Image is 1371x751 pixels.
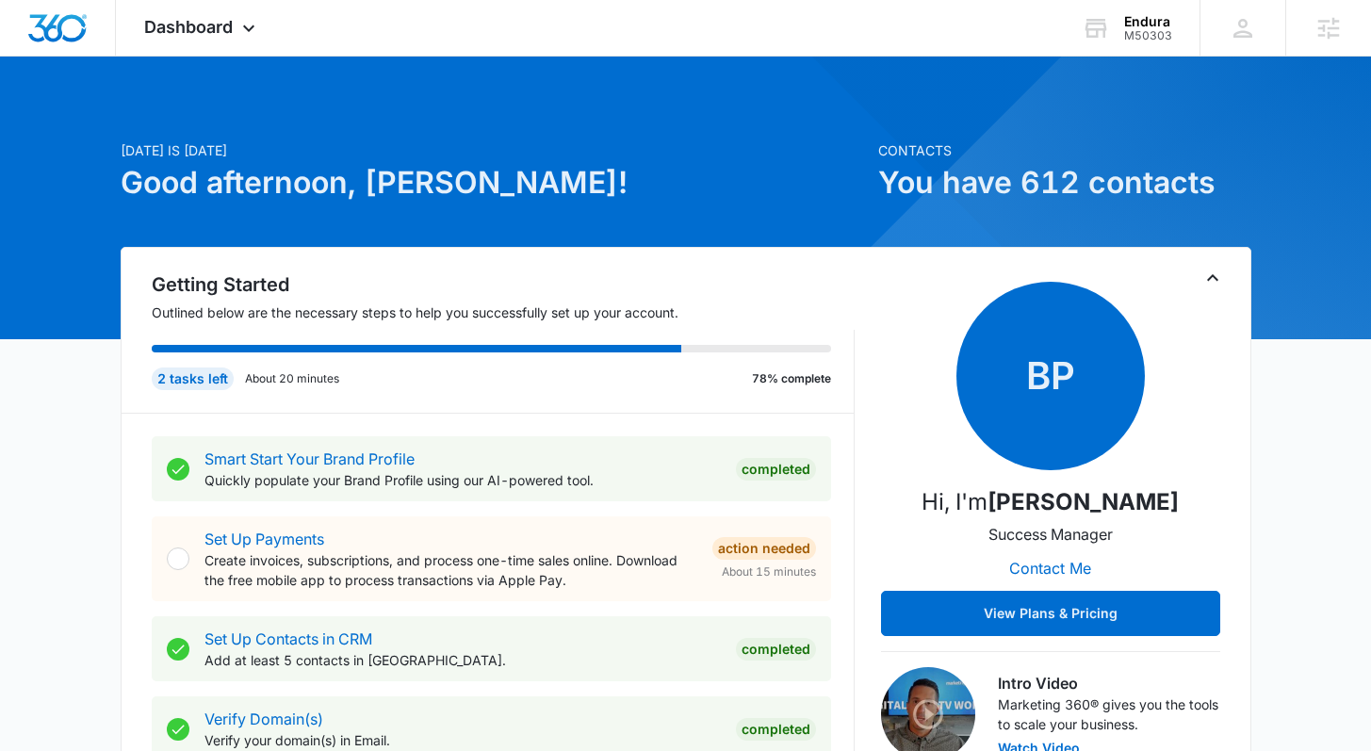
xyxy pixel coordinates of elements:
span: About 15 minutes [722,563,816,580]
button: Contact Me [990,546,1110,591]
span: BP [956,282,1145,470]
p: 78% complete [752,370,831,387]
button: View Plans & Pricing [881,591,1220,636]
strong: [PERSON_NAME] [987,488,1179,515]
p: Create invoices, subscriptions, and process one-time sales online. Download the free mobile app t... [204,550,697,590]
div: Completed [736,638,816,661]
p: Add at least 5 contacts in [GEOGRAPHIC_DATA]. [204,650,721,670]
p: Quickly populate your Brand Profile using our AI-powered tool. [204,470,721,490]
p: Success Manager [988,523,1113,546]
div: account id [1124,29,1172,42]
a: Set Up Contacts in CRM [204,629,372,648]
a: Verify Domain(s) [204,710,323,728]
h1: Good afternoon, [PERSON_NAME]! [121,160,867,205]
button: Toggle Collapse [1201,267,1224,289]
p: [DATE] is [DATE] [121,140,867,160]
a: Set Up Payments [204,530,324,548]
div: Action Needed [712,537,816,560]
p: About 20 minutes [245,370,339,387]
p: Verify your domain(s) in Email. [204,730,721,750]
div: 2 tasks left [152,367,234,390]
div: Completed [736,718,816,741]
p: Hi, I'm [922,485,1179,519]
a: Smart Start Your Brand Profile [204,449,415,468]
h2: Getting Started [152,270,855,299]
h3: Intro Video [998,672,1220,694]
h1: You have 612 contacts [878,160,1251,205]
div: Completed [736,458,816,481]
p: Contacts [878,140,1251,160]
span: Dashboard [144,17,233,37]
div: account name [1124,14,1172,29]
p: Marketing 360® gives you the tools to scale your business. [998,694,1220,734]
p: Outlined below are the necessary steps to help you successfully set up your account. [152,302,855,322]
